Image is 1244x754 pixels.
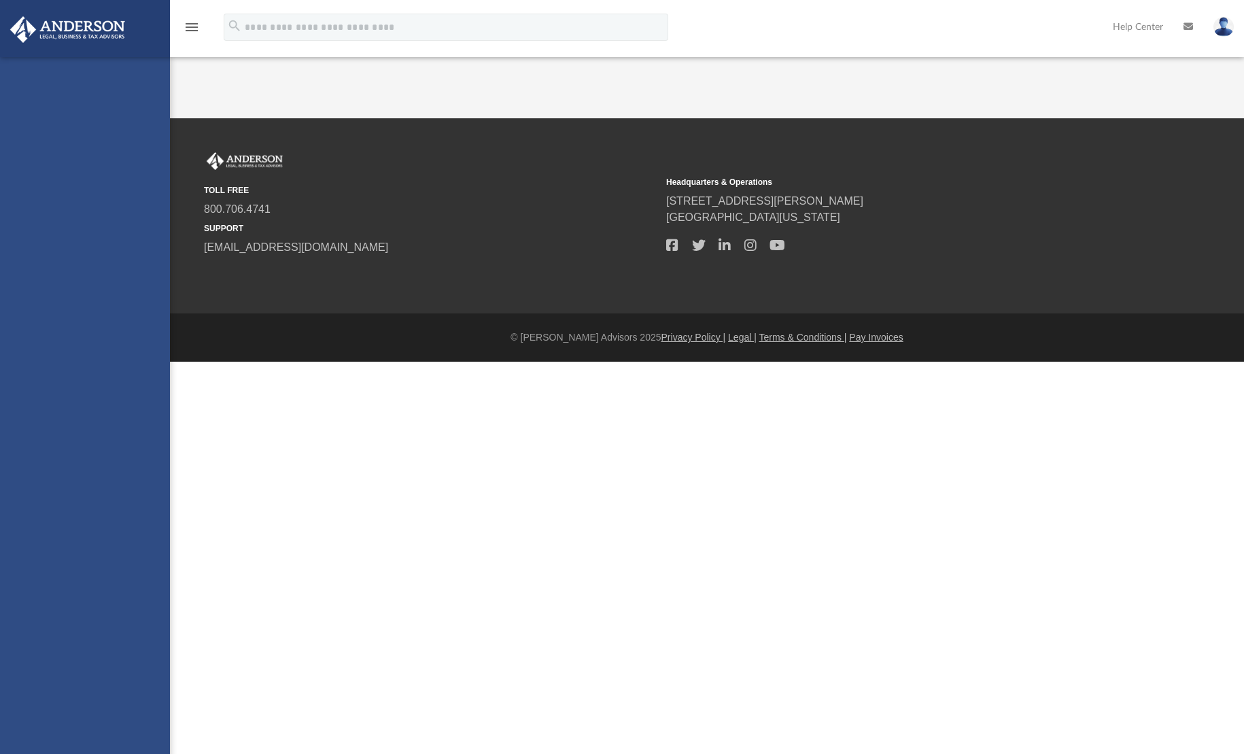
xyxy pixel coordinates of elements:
[666,195,863,207] a: [STREET_ADDRESS][PERSON_NAME]
[204,184,657,196] small: TOLL FREE
[170,330,1244,345] div: © [PERSON_NAME] Advisors 2025
[227,18,242,33] i: search
[661,332,726,343] a: Privacy Policy |
[184,19,200,35] i: menu
[204,241,388,253] a: [EMAIL_ADDRESS][DOMAIN_NAME]
[6,16,129,43] img: Anderson Advisors Platinum Portal
[184,26,200,35] a: menu
[1213,17,1234,37] img: User Pic
[204,203,271,215] a: 800.706.4741
[666,211,840,223] a: [GEOGRAPHIC_DATA][US_STATE]
[666,176,1119,188] small: Headquarters & Operations
[204,152,286,170] img: Anderson Advisors Platinum Portal
[728,332,757,343] a: Legal |
[849,332,903,343] a: Pay Invoices
[204,222,657,235] small: SUPPORT
[759,332,847,343] a: Terms & Conditions |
